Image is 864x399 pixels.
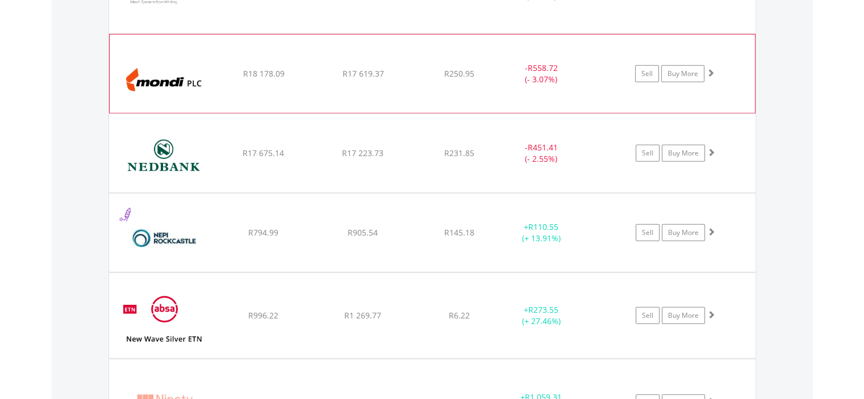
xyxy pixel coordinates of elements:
[527,62,557,73] span: R558.72
[444,227,474,238] span: R145.18
[342,148,383,158] span: R17 223.73
[499,304,585,327] div: + (+ 27.46%)
[248,310,278,321] span: R996.22
[449,310,470,321] span: R6.22
[662,307,705,324] a: Buy More
[243,68,284,79] span: R18 178.09
[115,128,212,190] img: EQU.ZA.NED.png
[342,68,383,79] span: R17 619.37
[499,221,585,244] div: + (+ 13.91%)
[528,142,558,153] span: R451.41
[635,65,659,82] a: Sell
[499,142,585,165] div: - (- 2.55%)
[636,307,660,324] a: Sell
[661,65,704,82] a: Buy More
[636,145,660,162] a: Sell
[444,148,474,158] span: R231.85
[498,62,583,85] div: - (- 3.07%)
[248,227,278,238] span: R794.99
[115,287,212,355] img: EQU.ZA.NEWSLV.png
[662,224,705,241] a: Buy More
[344,310,381,321] span: R1 269.77
[243,148,284,158] span: R17 675.14
[444,68,474,79] span: R250.95
[636,224,660,241] a: Sell
[115,49,213,110] img: EQU.ZA.MNP.png
[662,145,705,162] a: Buy More
[528,304,558,315] span: R273.55
[115,208,212,269] img: EQU.ZA.NRP.png
[348,227,378,238] span: R905.54
[528,221,558,232] span: R110.55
